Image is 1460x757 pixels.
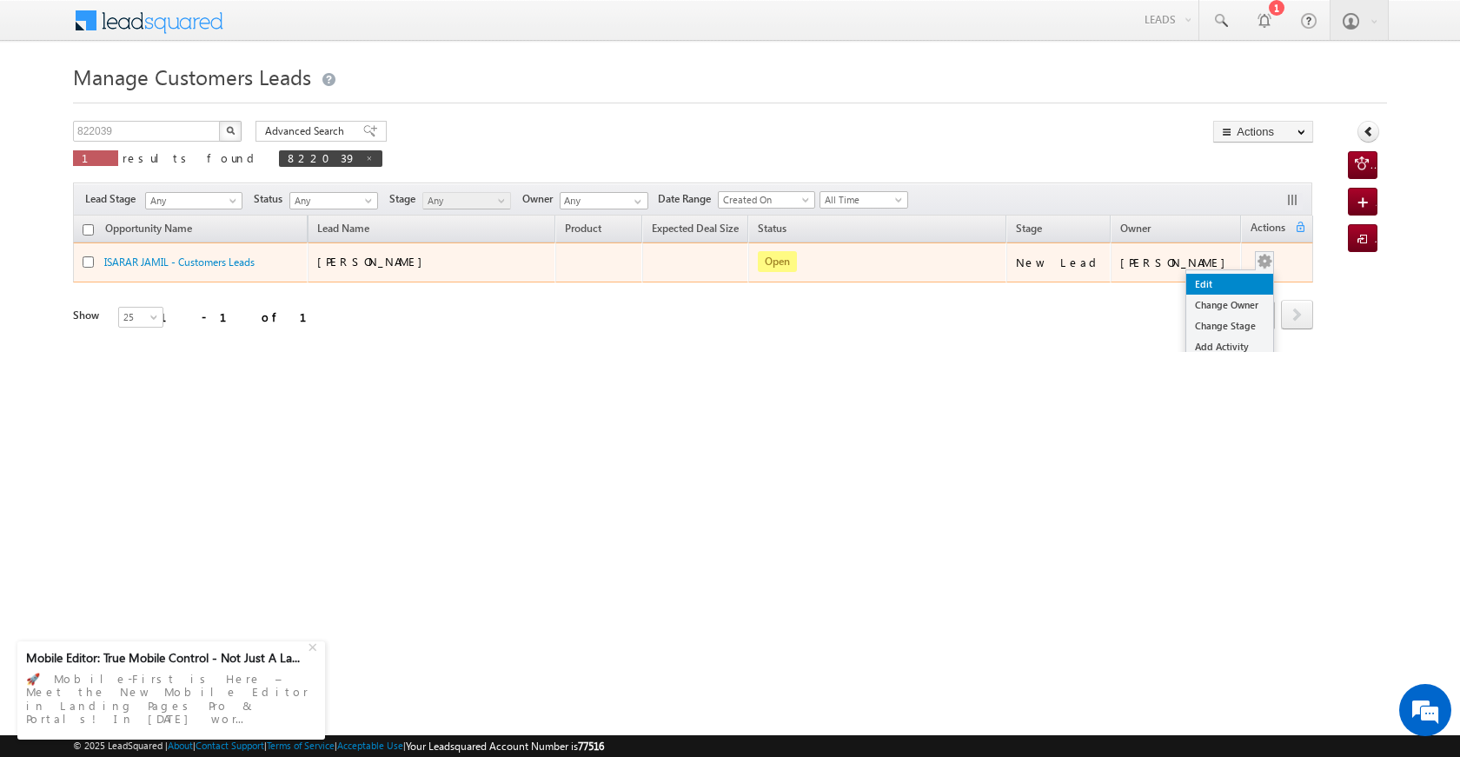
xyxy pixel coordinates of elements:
span: Created On [719,192,809,208]
span: Status [254,191,289,207]
span: Actions [1242,218,1294,241]
span: All Time [820,192,903,208]
span: Expected Deal Size [652,222,739,235]
a: Contact Support [196,740,264,751]
span: Stage [1016,222,1042,235]
div: 1 - 1 of 1 [160,307,328,327]
span: Any [423,193,506,209]
div: Show [73,308,104,323]
span: Any [290,193,373,209]
a: Change Stage [1186,315,1273,336]
a: Stage [1007,219,1051,242]
a: 25 [118,307,163,328]
span: 77516 [578,740,604,753]
span: Opportunity Name [105,222,192,235]
span: [PERSON_NAME] [317,254,431,269]
span: Manage Customers Leads [73,63,311,90]
div: Minimize live chat window [285,9,327,50]
a: Expected Deal Size [643,219,747,242]
a: Any [289,192,378,209]
a: Acceptable Use [337,740,403,751]
a: Any [145,192,242,209]
a: ISARAR JAMIL - Customers Leads [104,256,255,269]
span: 822039 [288,150,356,165]
a: Opportunity Name [96,219,201,242]
span: Owner [522,191,560,207]
button: Actions [1213,121,1313,143]
div: New Lead [1016,255,1103,270]
span: Stage [389,191,422,207]
div: Mobile Editor: True Mobile Control - Not Just A La... [26,650,306,666]
span: Date Range [658,191,718,207]
img: d_60004797649_company_0_60004797649 [30,91,73,114]
a: Edit [1186,274,1273,295]
div: [PERSON_NAME] [1120,255,1234,270]
textarea: Type your message and hit 'Enter' [23,161,317,521]
span: Your Leadsquared Account Number is [406,740,604,753]
span: Any [146,193,236,209]
span: 1 [82,150,109,165]
span: Advanced Search [265,123,349,139]
span: 25 [119,309,165,325]
span: Open [758,251,797,272]
a: Status [749,219,795,242]
span: Owner [1120,222,1151,235]
a: About [168,740,193,751]
span: results found [123,150,261,165]
div: + [304,635,325,656]
a: Terms of Service [267,740,335,751]
a: Any [422,192,511,209]
a: Change Owner [1186,295,1273,315]
a: Show All Items [625,193,647,210]
em: Start Chat [236,535,315,559]
input: Check all records [83,224,94,236]
a: All Time [820,191,908,209]
a: Add Activity [1186,336,1273,357]
span: Product [565,222,601,235]
span: Lead Name [309,219,378,242]
span: © 2025 LeadSquared | | | | | [73,738,604,754]
span: Lead Stage [85,191,143,207]
span: next [1281,300,1313,329]
input: Type to Search [560,192,648,209]
div: 🚀 Mobile-First is Here – Meet the New Mobile Editor in Landing Pages Pro & Portals! In [DATE] wor... [26,667,316,731]
a: next [1281,302,1313,329]
div: Chat with us now [90,91,292,114]
img: Search [226,126,235,135]
a: Created On [718,191,815,209]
